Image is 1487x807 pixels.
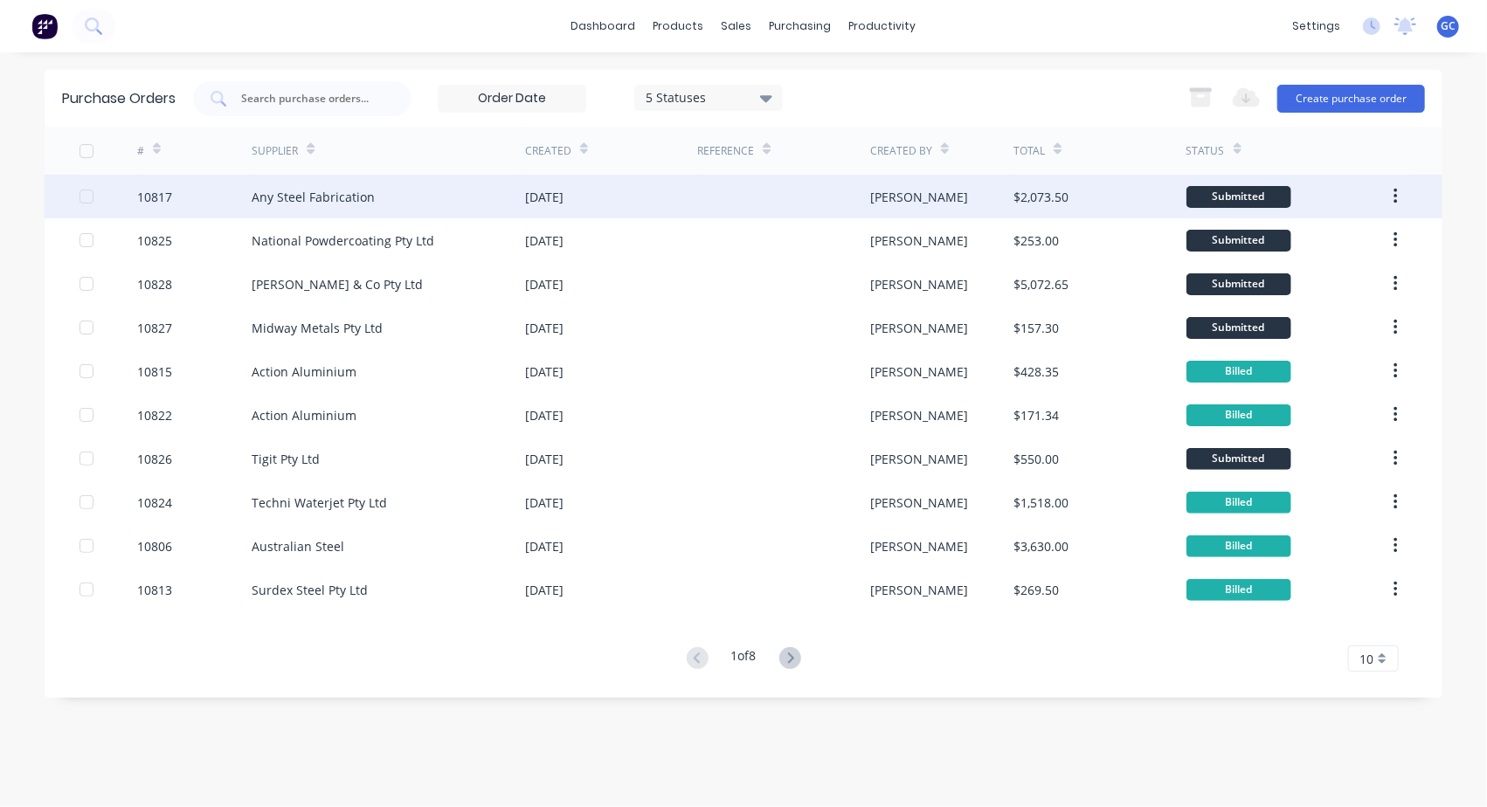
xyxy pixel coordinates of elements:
div: $550.00 [1013,450,1059,468]
img: Factory [31,13,58,39]
div: $5,072.65 [1013,275,1069,293]
input: Search purchase orders... [239,90,384,107]
div: $428.35 [1013,362,1059,381]
div: Techni Waterjet Pty Ltd [252,493,387,512]
div: [PERSON_NAME] [870,581,968,599]
div: sales [713,13,761,39]
div: Billed [1186,492,1291,514]
div: $1,518.00 [1013,493,1069,512]
div: [PERSON_NAME] [870,406,968,424]
div: Surdex Steel Pty Ltd [252,581,368,599]
div: purchasing [761,13,840,39]
div: Billed [1186,579,1291,601]
div: Billed [1186,404,1291,426]
div: products [645,13,713,39]
div: Supplier [252,143,298,159]
div: $171.34 [1013,406,1059,424]
div: Submitted [1186,273,1291,295]
div: 10822 [137,406,172,424]
div: [DATE] [525,581,564,599]
div: Total [1013,143,1045,159]
div: Action Aluminium [252,406,356,424]
div: $157.30 [1013,319,1059,337]
div: [PERSON_NAME] [870,362,968,381]
div: Purchase Orders [62,88,176,109]
div: 1 of 8 [731,646,757,672]
div: $2,073.50 [1013,188,1069,206]
div: [DATE] [525,537,564,555]
div: Any Steel Fabrication [252,188,375,206]
div: 10824 [137,493,172,512]
div: 10817 [137,188,172,206]
div: settings [1283,13,1349,39]
div: National Powdercoating Pty Ltd [252,231,434,250]
div: [DATE] [525,362,564,381]
div: Australian Steel [252,537,344,555]
div: Tigit Pty Ltd [252,450,320,468]
input: Order Date [439,86,585,112]
div: Reference [697,143,754,159]
div: [DATE] [525,406,564,424]
div: 10815 [137,362,172,381]
div: [PERSON_NAME] [870,275,968,293]
div: productivity [840,13,925,39]
span: GC [1441,18,1456,34]
div: 10828 [137,275,172,293]
div: 10806 [137,537,172,555]
div: Billed [1186,535,1291,557]
div: Created By [870,143,932,159]
div: Action Aluminium [252,362,356,381]
div: 5 Statuses [647,88,771,107]
div: [DATE] [525,188,564,206]
div: $269.50 [1013,581,1059,599]
div: Created [525,143,571,159]
div: 10825 [137,231,172,250]
span: 10 [1359,650,1373,668]
a: dashboard [563,13,645,39]
div: Submitted [1186,186,1291,208]
div: [DATE] [525,493,564,512]
div: Midway Metals Pty Ltd [252,319,383,337]
div: [PERSON_NAME] [870,231,968,250]
div: $3,630.00 [1013,537,1069,555]
div: Billed [1186,361,1291,383]
div: [PERSON_NAME] [870,188,968,206]
div: [PERSON_NAME] [870,319,968,337]
div: [DATE] [525,231,564,250]
div: [PERSON_NAME] [870,537,968,555]
div: [DATE] [525,275,564,293]
button: Create purchase order [1277,85,1425,113]
div: # [137,143,144,159]
div: Submitted [1186,448,1291,470]
div: 10826 [137,450,172,468]
div: Status [1186,143,1225,159]
div: [PERSON_NAME] & Co Pty Ltd [252,275,423,293]
div: Submitted [1186,230,1291,252]
div: Submitted [1186,317,1291,339]
div: 10813 [137,581,172,599]
div: [DATE] [525,319,564,337]
div: [PERSON_NAME] [870,493,968,512]
div: 10827 [137,319,172,337]
div: [PERSON_NAME] [870,450,968,468]
div: [DATE] [525,450,564,468]
div: $253.00 [1013,231,1059,250]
